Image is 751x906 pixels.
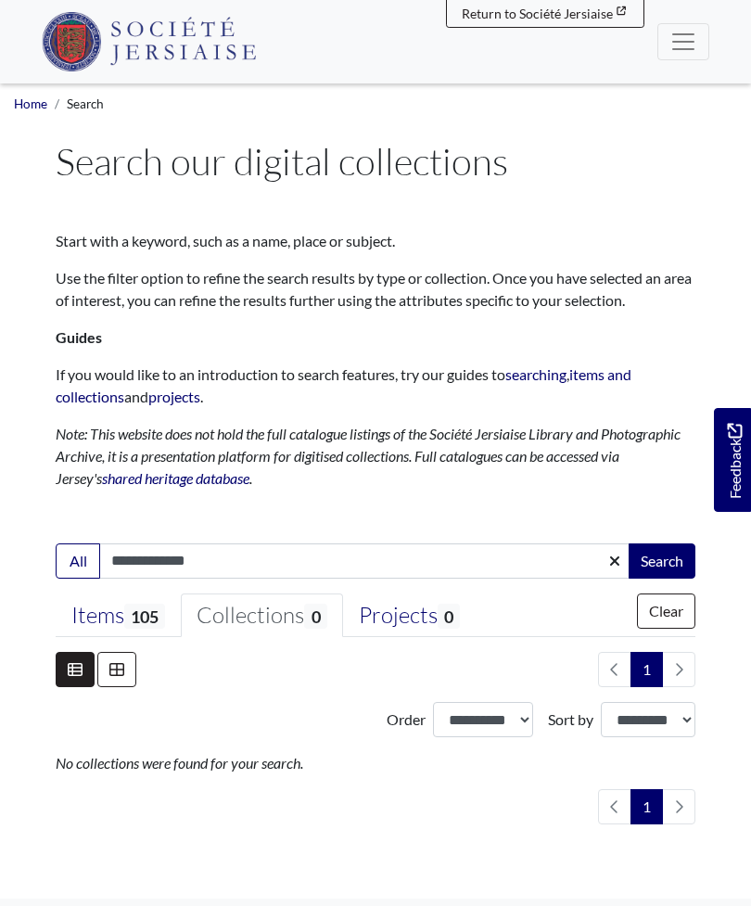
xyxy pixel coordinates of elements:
[629,543,695,579] button: Search
[102,469,249,487] a: shared heritage database
[71,602,165,630] div: Items
[56,230,695,252] p: Start with a keyword, such as a name, place or subject.
[148,388,200,405] a: projects
[669,28,697,56] span: Menu
[56,754,303,772] em: No collections were found for your search.
[124,604,165,629] span: 105
[56,364,695,408] p: If you would like to an introduction to search features, try our guides to , and .
[197,602,326,630] div: Collections
[657,23,709,60] button: Menu
[505,365,566,383] a: searching
[56,365,631,405] a: items and collections
[56,425,681,487] em: Note: This website does not hold the full catalogue listings of the Société Jersiaise Library and...
[548,708,593,731] label: Sort by
[14,96,47,111] a: Home
[630,789,663,824] span: Goto page 1
[591,652,695,687] nav: pagination
[598,652,631,687] li: Previous page
[637,593,695,629] button: Clear
[42,12,256,71] img: Société Jersiaise
[56,543,100,579] button: All
[359,602,460,630] div: Projects
[56,328,102,346] strong: Guides
[56,139,695,184] h1: Search our digital collections
[723,423,745,498] span: Feedback
[67,96,104,111] span: Search
[591,789,695,824] nav: pagination
[304,604,326,629] span: 0
[598,789,631,824] li: Previous page
[387,708,426,731] label: Order
[630,652,663,687] span: Goto page 1
[99,543,630,579] input: Enter one or more search terms...
[438,604,460,629] span: 0
[56,267,695,312] p: Use the filter option to refine the search results by type or collection. Once you have selected ...
[462,6,613,21] span: Return to Société Jersiaise
[42,7,256,76] a: Société Jersiaise logo
[714,408,751,512] a: Would you like to provide feedback?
